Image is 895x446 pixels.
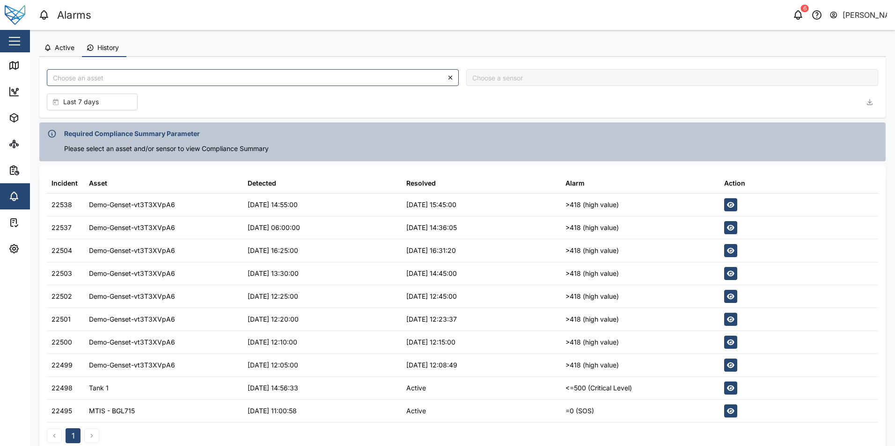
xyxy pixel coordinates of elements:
div: =0 (SOS) [565,406,594,416]
div: >418 (high value) [565,337,619,347]
button: View [724,267,737,280]
div: [DATE] 12:08:49 [406,360,457,370]
input: Choose an asset [47,69,459,86]
div: [DATE] 14:55:00 [248,200,298,210]
button: View [724,244,737,257]
div: 22501 [51,314,71,324]
div: Demo-Genset-vt3T3XVpA6 [89,200,175,210]
div: Please select an asset and/or sensor to view Compliance Summary [64,144,880,154]
div: Alarm [565,178,585,188]
div: [DATE] 12:10:00 [248,337,297,347]
div: Asset [89,178,107,188]
div: Demo-Genset-vt3T3XVpA6 [89,223,175,233]
div: [DATE] 12:15:00 [406,337,455,347]
div: 22499 [51,360,73,370]
div: [DATE] 12:25:00 [248,291,298,302]
div: Demo-Genset-vt3T3XVpA6 [89,314,175,324]
div: [DATE] 12:45:00 [406,291,457,302]
div: >418 (high value) [565,291,619,302]
div: [DATE] 06:00:00 [248,223,300,233]
div: [PERSON_NAME] [843,9,888,21]
div: Demo-Genset-vt3T3XVpA6 [89,360,175,370]
div: >418 (high value) [565,245,619,256]
div: Incident [51,178,78,188]
button: Last 7 days [47,94,138,110]
div: Map [24,60,45,71]
div: [DATE] 12:23:37 [406,314,457,324]
div: 22503 [51,268,72,279]
div: MTIS - BGL715 [89,406,135,416]
div: >418 (high value) [565,200,619,210]
button: View [724,381,737,395]
div: [DATE] 13:30:00 [248,268,299,279]
div: [DATE] 16:25:00 [248,245,298,256]
button: View [724,404,737,417]
div: Resolved [406,178,436,188]
button: 1 [66,428,81,443]
span: Active [55,44,74,51]
span: Last 7 days [63,94,99,110]
div: Settings [24,244,58,254]
div: Demo-Genset-vt3T3XVpA6 [89,268,175,279]
div: Sites [24,139,47,149]
div: Demo-Genset-vt3T3XVpA6 [89,245,175,256]
div: 6 [801,5,809,12]
button: View [724,336,737,349]
div: 22502 [51,291,72,302]
div: Demo-Genset-vt3T3XVpA6 [89,337,175,347]
div: Tasks [24,217,50,228]
button: [PERSON_NAME] [829,8,888,22]
div: >418 (high value) [565,360,619,370]
div: [DATE] 14:45:00 [406,268,457,279]
div: 22537 [51,223,72,233]
button: View [724,290,737,303]
div: Reports [24,165,56,175]
div: >418 (high value) [565,268,619,279]
div: <=500 (Critical Level) [565,383,632,393]
div: [DATE] 11:00:58 [248,406,297,416]
div: [DATE] 14:56:33 [248,383,298,393]
div: Active [406,383,426,393]
div: >418 (high value) [565,314,619,324]
button: View [724,359,737,372]
div: Dashboard [24,86,66,97]
div: 22500 [51,337,72,347]
div: >418 (high value) [565,223,619,233]
div: 22498 [51,383,73,393]
button: View [724,313,737,326]
div: Assets [24,113,53,123]
img: Main Logo [5,5,25,25]
div: [DATE] 14:36:05 [406,223,457,233]
div: [DATE] 12:20:00 [248,314,299,324]
div: Detected [248,178,276,188]
div: [DATE] 12:05:00 [248,360,298,370]
div: Action [724,178,745,188]
div: Alarms [57,7,91,23]
button: View [724,198,737,211]
div: 22538 [51,200,72,210]
div: 22504 [51,245,72,256]
button: View [724,221,737,234]
div: [DATE] 15:45:00 [406,200,456,210]
div: 22495 [51,406,72,416]
div: [DATE] 16:31:20 [406,245,456,256]
div: Tank 1 [89,383,109,393]
div: Alarms [24,191,53,201]
div: Active [406,406,426,416]
div: Demo-Genset-vt3T3XVpA6 [89,291,175,302]
span: History [97,44,119,51]
span: Required Compliance Summary Parameter [64,129,200,139]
